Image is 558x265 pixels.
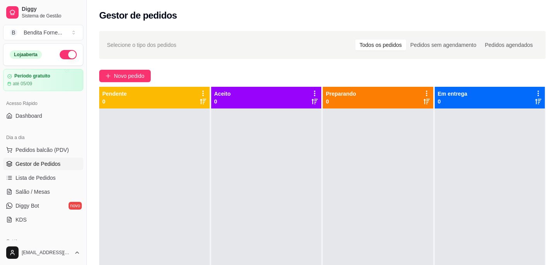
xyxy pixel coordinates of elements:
p: 0 [102,98,127,105]
p: Preparando [326,90,356,98]
span: Gestor de Pedidos [15,160,60,168]
span: Novo pedido [114,72,145,80]
button: Alterar Status [60,50,77,59]
div: Todos os pedidos [355,40,406,50]
a: Salão / Mesas [3,186,83,198]
p: Pendente [102,90,127,98]
div: Acesso Rápido [3,97,83,110]
span: Pedidos balcão (PDV) [15,146,69,154]
span: KDS [15,216,27,224]
span: Diggy Bot [15,202,39,210]
div: Bendita Forne ... [24,29,62,36]
p: 0 [326,98,356,105]
button: Novo pedido [99,70,151,82]
p: Aceito [214,90,231,98]
a: DiggySistema de Gestão [3,3,83,22]
div: Dia a dia [3,131,83,144]
span: [EMAIL_ADDRESS][DOMAIN_NAME] [22,250,71,256]
a: Dashboard [3,110,83,122]
span: Salão / Mesas [15,188,50,196]
h2: Gestor de pedidos [99,9,177,22]
p: 0 [214,98,231,105]
span: plus [105,73,111,79]
div: Loja aberta [10,50,42,59]
article: até 05/09 [13,81,32,87]
div: Catálogo [3,235,83,248]
a: KDS [3,213,83,226]
span: Selecione o tipo dos pedidos [107,41,176,49]
span: Diggy [22,6,80,13]
a: Gestor de Pedidos [3,158,83,170]
article: Período gratuito [14,73,50,79]
span: Dashboard [15,112,42,120]
a: Período gratuitoaté 05/09 [3,69,83,91]
a: Diggy Botnovo [3,200,83,212]
span: Lista de Pedidos [15,174,56,182]
span: B [10,29,17,36]
span: Sistema de Gestão [22,13,80,19]
a: Lista de Pedidos [3,172,83,184]
div: Pedidos agendados [480,40,537,50]
p: Em entrega [438,90,467,98]
p: 0 [438,98,467,105]
button: Pedidos balcão (PDV) [3,144,83,156]
div: Pedidos sem agendamento [406,40,480,50]
button: Select a team [3,25,83,40]
button: [EMAIL_ADDRESS][DOMAIN_NAME] [3,243,83,262]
